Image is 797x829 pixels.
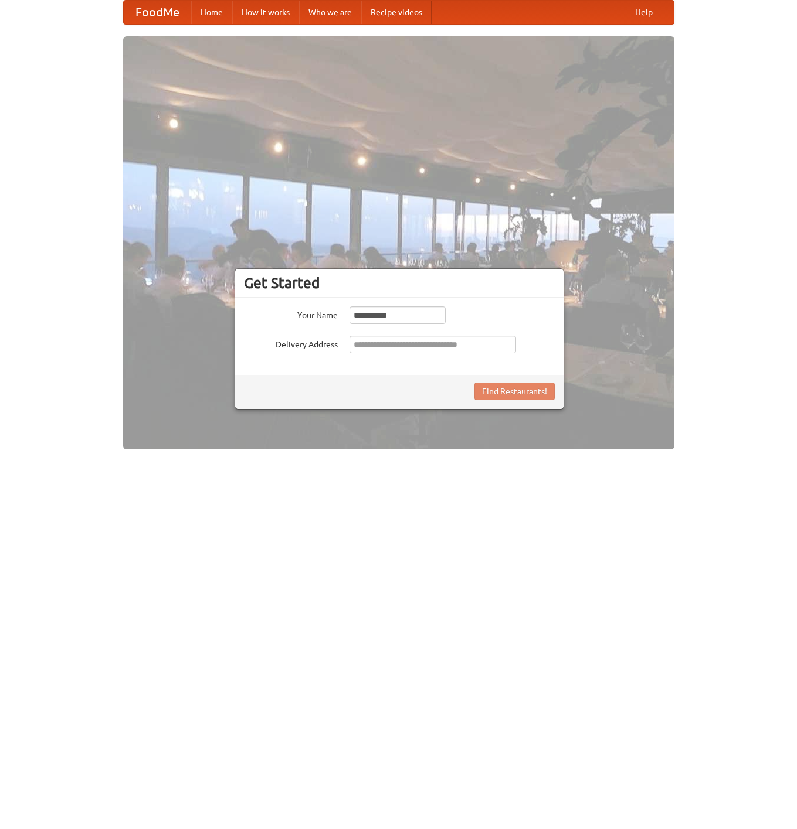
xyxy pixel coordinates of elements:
[191,1,232,24] a: Home
[244,306,338,321] label: Your Name
[299,1,361,24] a: Who we are
[626,1,662,24] a: Help
[244,336,338,350] label: Delivery Address
[474,383,555,400] button: Find Restaurants!
[361,1,432,24] a: Recipe videos
[232,1,299,24] a: How it works
[124,1,191,24] a: FoodMe
[244,274,555,292] h3: Get Started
